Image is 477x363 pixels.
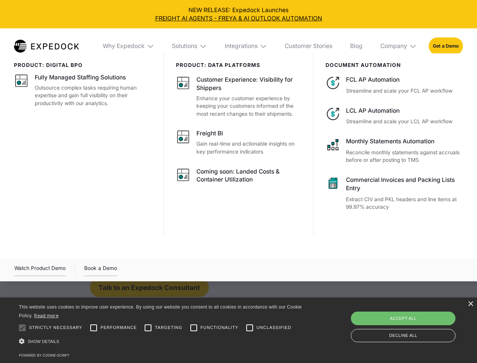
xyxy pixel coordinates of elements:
a: Powered by cookie-script [19,353,69,357]
div: Coming soon: Landed Costs & Container Utilization [196,168,301,184]
p: Extract CIV and PKL headers and line items at 99.97% accuracy [346,195,463,211]
a: FCL AP AutomationStreamline and scale your FCL AP workflow [326,76,463,95]
div: Solutions [172,42,197,50]
span: Strictly necessary [29,324,82,331]
a: Coming soon: Landed Costs & Container Utilization [176,168,302,186]
a: Commercial Invoices and Packing Lists EntryExtract CIV and PKL headers and line items at 99.97% a... [326,176,463,211]
div: FCL AP Automation [346,76,463,84]
div: Company [374,28,423,64]
span: Functionality [201,324,238,331]
a: Read more [34,313,59,318]
div: Fully Managed Staffing Solutions [35,73,126,82]
div: Integrations [219,28,273,64]
div: PRODUCT: data platforms [176,62,302,68]
span: This website uses cookies to improve user experience. By using our website you consent to all coo... [19,304,302,318]
div: Watch Product Demo [14,264,66,276]
div: Monthly Statements Automation [346,137,463,146]
a: Get a Demo [429,37,463,54]
div: document automation [326,62,463,68]
span: Show details [28,339,59,344]
a: Book a Demo [84,264,117,276]
div: LCL AP Automation [346,107,463,115]
div: product: digital bpo [14,62,152,68]
a: Blog [344,28,368,64]
a: Monthly Statements AutomationReconcile monthly statements against accruals before or after postin... [326,137,463,164]
p: Outsource complex tasks requiring human expertise and gain full visibility on their productivity ... [35,84,152,107]
div: NEW RELEASE: Expedock Launches [6,6,471,23]
p: Enhance your customer experience by keeping your customers informed of the most recent changes to... [196,95,301,118]
span: Performance [100,324,137,331]
span: Targeting [155,324,182,331]
div: Freight BI [196,129,223,138]
p: Reconcile monthly statements against accruals before or after posting to TMS [346,149,463,164]
iframe: Chat Widget [351,281,477,363]
div: Show details [19,337,304,347]
a: LCL AP AutomationStreamline and scale your LCL AP workflow [326,107,463,126]
div: Customer Experience: Visibility for Shippers [196,76,301,92]
a: Fully Managed Staffing SolutionsOutsource complex tasks requiring human expertise and gain full v... [14,73,152,107]
p: Streamline and scale your FCL AP workflow [346,87,463,95]
div: Integrations [225,42,258,50]
div: Solutions [166,28,213,64]
a: Customer Experience: Visibility for ShippersEnhance your customer experience by keeping your cust... [176,76,302,118]
p: Gain real-time and actionable insights on key performance indicators [196,140,301,155]
a: Freight BIGain real-time and actionable insights on key performance indicators [176,129,302,155]
span: Unclassified [256,324,291,331]
a: open lightbox [14,264,66,276]
div: Why Expedock [97,28,160,64]
a: Customer Stories [279,28,338,64]
div: Company [380,42,407,50]
p: Streamline and scale your LCL AP workflow [346,118,463,126]
div: Commercial Invoices and Packing Lists Entry [346,176,463,192]
a: FREIGHT AI AGENTS - FREYA & AI OUTLOOK AUTOMATION [6,14,471,23]
div: Why Expedock [103,42,145,50]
